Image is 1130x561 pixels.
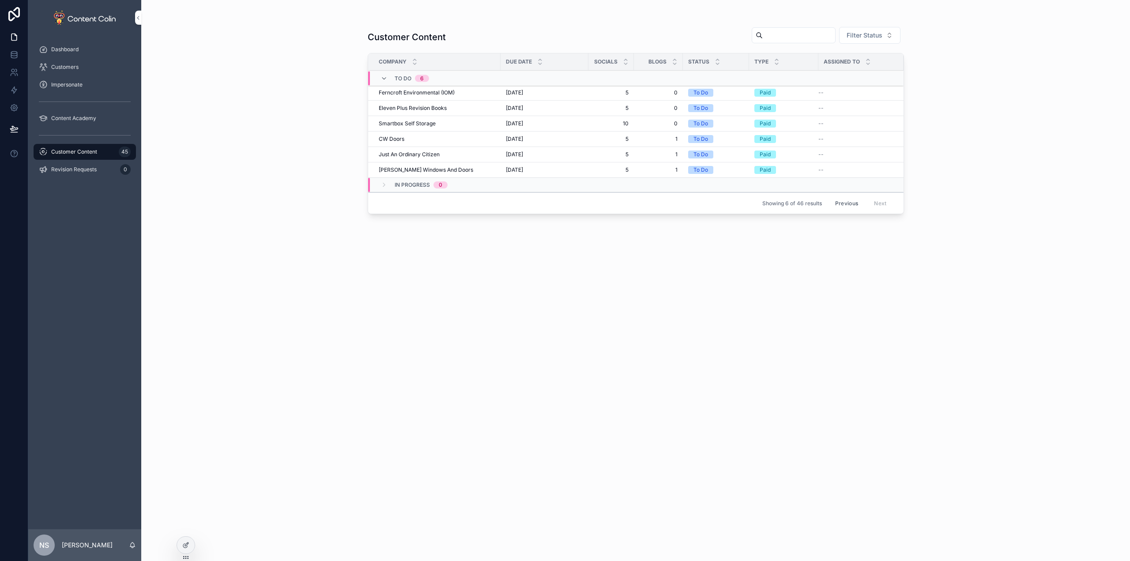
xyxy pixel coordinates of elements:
a: 1 [639,166,678,173]
span: -- [818,166,824,173]
a: -- [818,89,893,96]
div: Paid [760,120,771,128]
span: Blogs [648,58,667,65]
span: Socials [594,58,618,65]
div: scrollable content [28,35,141,189]
a: 10 [594,120,629,127]
div: 6 [420,75,424,82]
span: Customer Content [51,148,97,155]
a: Paid [754,151,813,158]
a: Impersonate [34,77,136,93]
a: [DATE] [506,136,583,143]
a: Paid [754,104,813,112]
div: Paid [760,151,771,158]
span: 1 [639,136,678,143]
a: Eleven Plus Revision Books [379,105,495,112]
a: -- [818,120,893,127]
span: Due Date [506,58,532,65]
span: Revision Requests [51,166,97,173]
a: [DATE] [506,166,583,173]
div: Paid [760,135,771,143]
span: Type [754,58,768,65]
span: Smartbox Self Storage [379,120,436,127]
div: 0 [120,164,131,175]
div: Paid [760,166,771,174]
span: [DATE] [506,89,523,96]
a: -- [818,166,893,173]
span: Dashboard [51,46,79,53]
span: -- [818,120,824,127]
span: Eleven Plus Revision Books [379,105,447,112]
a: To Do [688,151,744,158]
span: To Do [395,75,411,82]
a: To Do [688,104,744,112]
a: Paid [754,135,813,143]
span: 5 [594,105,629,112]
a: Ferncroft Environmental (IOM) [379,89,495,96]
div: To Do [693,104,708,112]
span: CW Doors [379,136,404,143]
a: Revision Requests0 [34,162,136,177]
a: 0 [639,89,678,96]
span: In Progress [395,181,430,188]
a: -- [818,136,893,143]
span: [DATE] [506,120,523,127]
span: Customers [51,64,79,71]
a: CW Doors [379,136,495,143]
a: Paid [754,166,813,174]
a: Customer Content45 [34,144,136,160]
a: Paid [754,120,813,128]
a: To Do [688,120,744,128]
span: -- [818,136,824,143]
span: Impersonate [51,81,83,88]
a: 5 [594,151,629,158]
button: Previous [829,196,864,210]
div: To Do [693,151,708,158]
span: [DATE] [506,136,523,143]
a: 1 [639,151,678,158]
a: -- [818,151,893,158]
span: Just An Ordinary Citizen [379,151,440,158]
span: [DATE] [506,105,523,112]
span: Status [688,58,709,65]
a: 0 [639,105,678,112]
a: 5 [594,166,629,173]
button: Select Button [839,27,900,44]
a: [DATE] [506,151,583,158]
a: To Do [688,89,744,97]
div: To Do [693,135,708,143]
span: [DATE] [506,166,523,173]
img: App logo [54,11,116,25]
a: [DATE] [506,120,583,127]
a: To Do [688,166,744,174]
span: Ferncroft Environmental (IOM) [379,89,455,96]
a: [PERSON_NAME] Windows And Doors [379,166,495,173]
span: [PERSON_NAME] Windows And Doors [379,166,473,173]
div: 0 [439,181,442,188]
a: Customers [34,59,136,75]
a: -- [818,105,893,112]
span: -- [818,105,824,112]
div: Paid [760,89,771,97]
div: To Do [693,166,708,174]
a: 5 [594,136,629,143]
span: 5 [594,89,629,96]
div: To Do [693,89,708,97]
a: 0 [639,120,678,127]
span: NS [39,540,49,550]
a: Smartbox Self Storage [379,120,495,127]
p: [PERSON_NAME] [62,541,113,550]
a: To Do [688,135,744,143]
span: [DATE] [506,151,523,158]
span: Company [379,58,407,65]
a: [DATE] [506,89,583,96]
span: Content Academy [51,115,96,122]
span: Assigned To [824,58,860,65]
